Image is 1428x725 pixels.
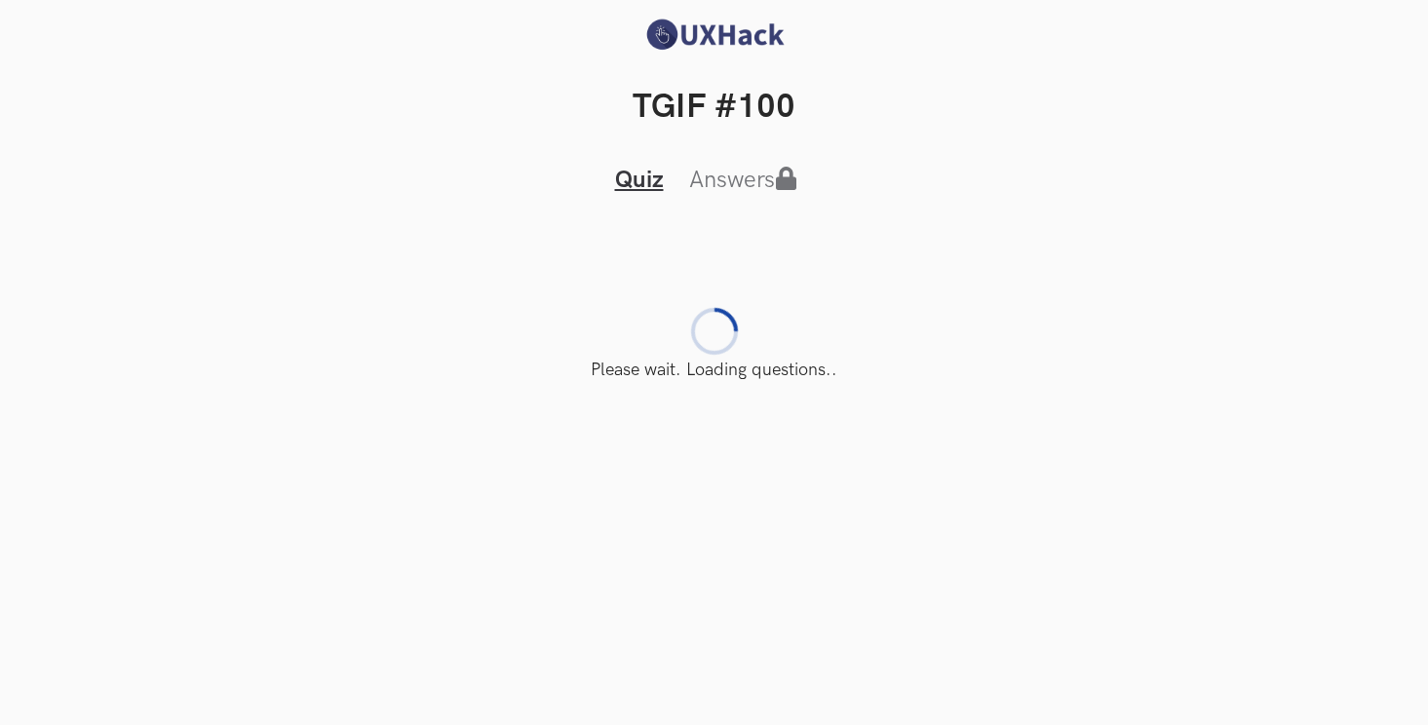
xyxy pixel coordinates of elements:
h2: TGIF #100 [31,88,1397,128]
p: Please wait. Loading questions.. [31,360,1397,380]
img: UXHack [641,18,788,52]
button: Answers [683,165,814,195]
a: Quiz [615,166,664,194]
ul: Tabs Interface [568,128,861,197]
